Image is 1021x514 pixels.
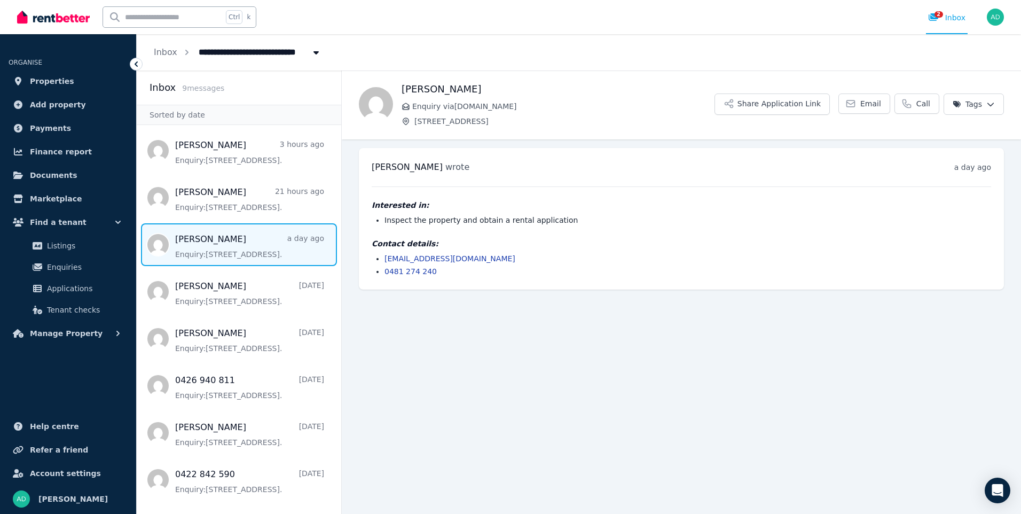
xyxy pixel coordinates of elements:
span: Call [916,98,930,109]
span: k [247,13,250,21]
span: Find a tenant [30,216,87,229]
button: Share Application Link [714,94,830,115]
img: Ajit DANGAL [13,490,30,508]
a: [PERSON_NAME]21 hours agoEnquiry:[STREET_ADDRESS]. [175,186,324,213]
span: Marketplace [30,192,82,205]
span: [PERSON_NAME] [372,162,443,172]
span: [STREET_ADDRESS] [414,116,714,127]
time: a day ago [954,163,991,172]
a: [PERSON_NAME][DATE]Enquiry:[STREET_ADDRESS]. [175,421,324,448]
img: RentBetter [17,9,90,25]
img: Ajit DANGAL [987,9,1004,26]
span: 9 message s [182,84,224,92]
a: [EMAIL_ADDRESS][DOMAIN_NAME] [384,254,515,263]
span: Listings [47,239,119,252]
a: Tenant checks [13,299,123,321]
a: Call [894,94,939,114]
a: Properties [9,71,128,92]
span: Email [860,98,881,109]
a: Enquiries [13,256,123,278]
span: Enquiries [47,261,119,274]
h4: Contact details: [372,238,991,249]
button: Find a tenant [9,212,128,233]
span: Manage Property [30,327,103,340]
a: 0422 842 590[DATE]Enquiry:[STREET_ADDRESS]. [175,468,324,495]
a: Documents [9,165,128,186]
div: Sorted by date [137,105,341,125]
a: [PERSON_NAME][DATE]Enquiry:[STREET_ADDRESS]. [175,327,324,354]
span: Account settings [30,467,101,480]
a: Inbox [154,47,177,57]
span: Finance report [30,145,92,158]
span: Documents [30,169,77,182]
a: 0481 274 240 [384,267,437,276]
h4: Interested in: [372,200,991,211]
a: Listings [13,235,123,256]
span: 2 [934,11,943,18]
a: Help centre [9,416,128,437]
a: Applications [13,278,123,299]
span: [PERSON_NAME] [38,493,108,505]
a: Finance report [9,141,128,162]
h2: Inbox [150,80,176,95]
button: Manage Property [9,323,128,344]
h1: [PERSON_NAME] [402,82,714,97]
span: Refer a friend [30,443,88,456]
span: Applications [47,282,119,295]
span: ORGANISE [9,59,42,66]
a: Refer a friend [9,439,128,461]
span: Enquiry via [DOMAIN_NAME] [412,101,714,112]
span: Payments [30,122,71,135]
a: 0426 940 811[DATE]Enquiry:[STREET_ADDRESS]. [175,374,324,401]
nav: Breadcrumb [137,34,339,71]
div: Open Intercom Messenger [985,478,1010,503]
a: Payments [9,118,128,139]
a: Account settings [9,463,128,484]
a: [PERSON_NAME]3 hours agoEnquiry:[STREET_ADDRESS]. [175,139,324,166]
span: Tenant checks [47,303,119,316]
span: wrote [445,162,469,172]
span: Tags [953,99,982,110]
a: [PERSON_NAME]a day agoEnquiry:[STREET_ADDRESS]. [175,233,324,260]
a: Email [838,94,890,114]
span: Ctrl [226,10,242,24]
a: Add property [9,94,128,115]
span: Properties [30,75,74,88]
li: Inspect the property and obtain a rental application [384,215,991,225]
div: Inbox [928,12,965,23]
button: Tags [944,94,1004,115]
a: Marketplace [9,188,128,209]
span: Help centre [30,420,79,433]
a: [PERSON_NAME][DATE]Enquiry:[STREET_ADDRESS]. [175,280,324,307]
span: Add property [30,98,86,111]
img: Willamena Hirini [359,87,393,121]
